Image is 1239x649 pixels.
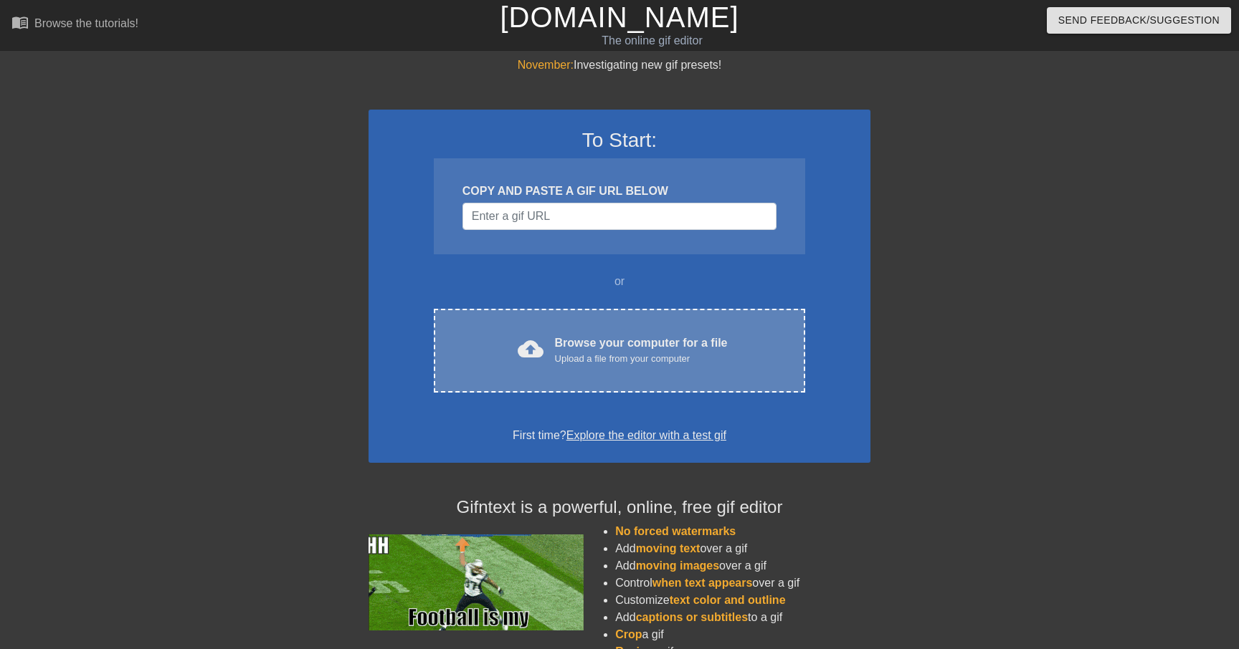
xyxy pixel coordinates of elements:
[1047,7,1231,34] button: Send Feedback/Suggestion
[636,559,719,572] span: moving images
[462,183,777,200] div: COPY AND PASTE A GIF URL BELOW
[615,540,870,557] li: Add over a gif
[615,557,870,575] li: Add over a gif
[11,14,138,36] a: Browse the tutorials!
[615,575,870,592] li: Control over a gif
[615,525,736,537] span: No forced watermarks
[636,542,701,554] span: moving text
[369,534,584,630] img: football_small.gif
[369,57,870,74] div: Investigating new gif presets!
[555,352,728,366] div: Upload a file from your computer
[518,336,543,362] span: cloud_upload
[652,577,753,589] span: when text appears
[369,497,870,518] h4: Gifntext is a powerful, online, free gif editor
[387,427,852,444] div: First time?
[420,32,884,49] div: The online gif editor
[615,609,870,626] li: Add to a gif
[555,335,728,366] div: Browse your computer for a file
[34,17,138,29] div: Browse the tutorials!
[670,594,786,606] span: text color and outline
[462,203,777,230] input: Username
[636,611,748,623] span: captions or subtitles
[518,59,574,71] span: November:
[11,14,29,31] span: menu_book
[406,273,833,290] div: or
[500,1,739,33] a: [DOMAIN_NAME]
[615,592,870,609] li: Customize
[1058,11,1220,29] span: Send Feedback/Suggestion
[615,628,642,640] span: Crop
[387,128,852,153] h3: To Start:
[566,429,726,441] a: Explore the editor with a test gif
[615,626,870,643] li: a gif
